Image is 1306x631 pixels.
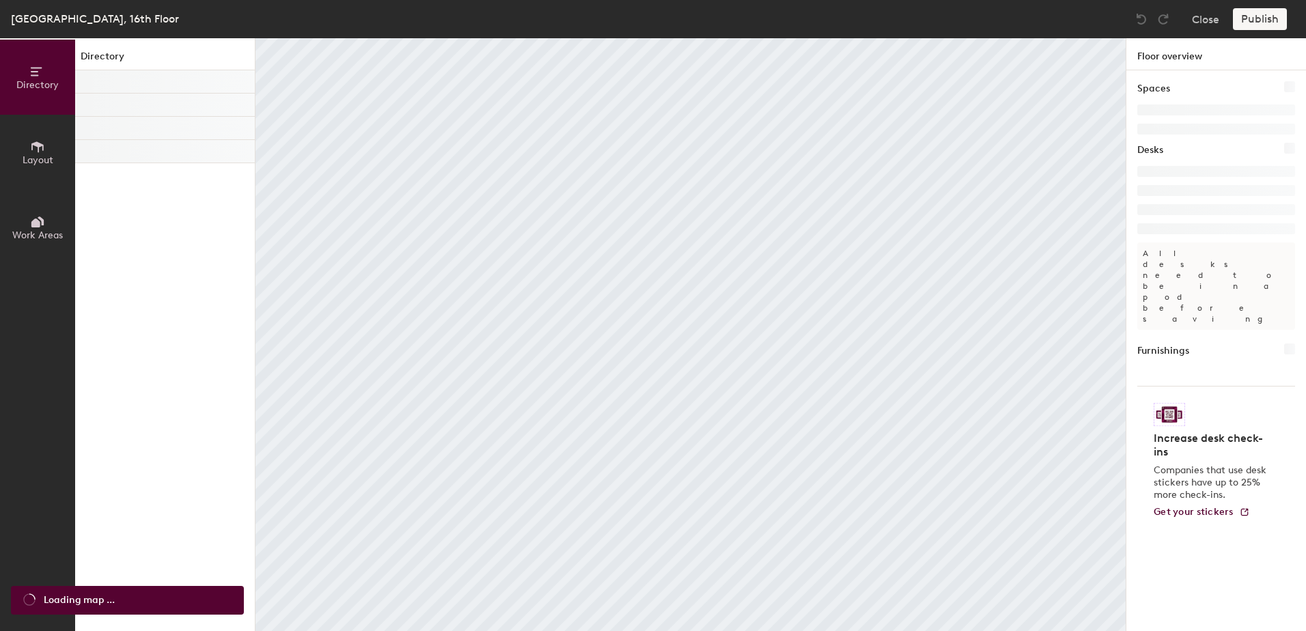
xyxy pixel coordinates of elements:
[1135,12,1148,26] img: Undo
[1154,464,1270,501] p: Companies that use desk stickers have up to 25% more check-ins.
[1154,507,1250,518] a: Get your stickers
[44,593,115,608] span: Loading map ...
[1192,8,1219,30] button: Close
[1137,143,1163,158] h1: Desks
[1154,506,1234,518] span: Get your stickers
[1156,12,1170,26] img: Redo
[1137,343,1189,359] h1: Furnishings
[11,10,179,27] div: [GEOGRAPHIC_DATA], 16th Floor
[1137,81,1170,96] h1: Spaces
[1154,403,1185,426] img: Sticker logo
[16,79,59,91] span: Directory
[23,154,53,166] span: Layout
[75,49,255,70] h1: Directory
[12,229,63,241] span: Work Areas
[1137,242,1295,330] p: All desks need to be in a pod before saving
[255,38,1126,631] canvas: Map
[1126,38,1306,70] h1: Floor overview
[1154,432,1270,459] h4: Increase desk check-ins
